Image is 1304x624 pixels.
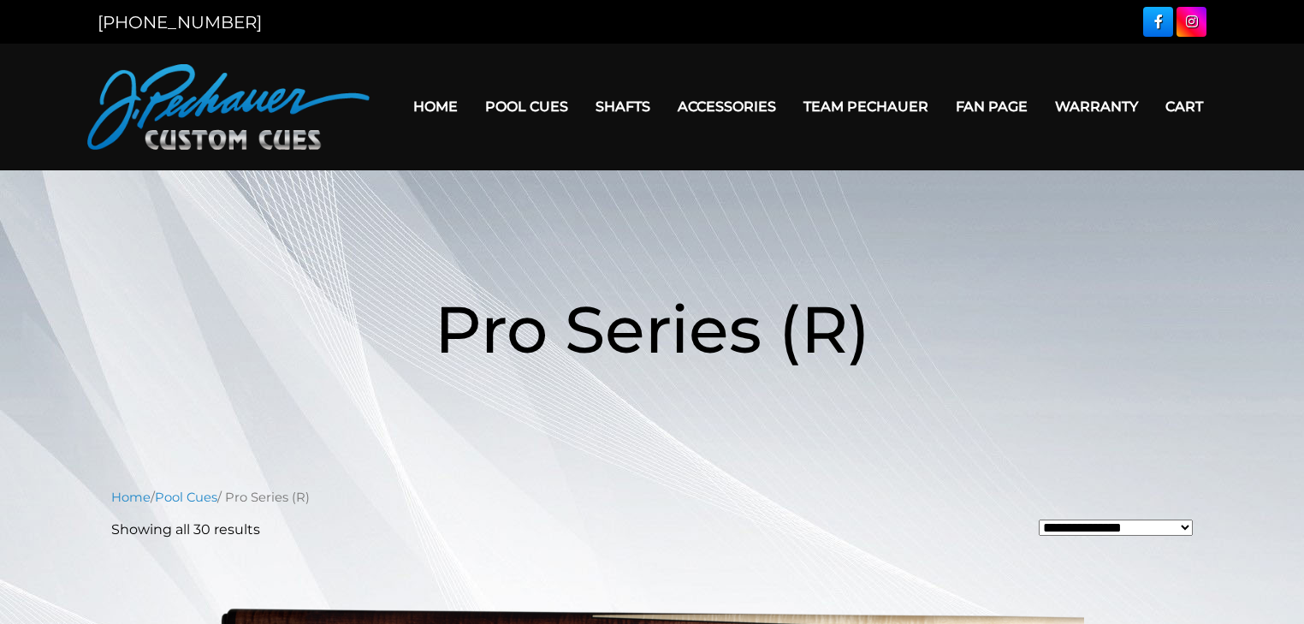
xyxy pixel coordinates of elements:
nav: Breadcrumb [111,488,1193,507]
a: Shafts [582,85,664,128]
a: Cart [1152,85,1217,128]
a: Pool Cues [471,85,582,128]
a: Accessories [664,85,790,128]
select: Shop order [1039,520,1193,536]
a: [PHONE_NUMBER] [98,12,262,33]
a: Fan Page [942,85,1041,128]
p: Showing all 30 results [111,520,260,540]
a: Home [400,85,471,128]
a: Warranty [1041,85,1152,128]
span: Pro Series (R) [435,289,870,369]
a: Pool Cues [155,490,217,505]
img: Pechauer Custom Cues [87,64,370,150]
a: Home [111,490,151,505]
a: Team Pechauer [790,85,942,128]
